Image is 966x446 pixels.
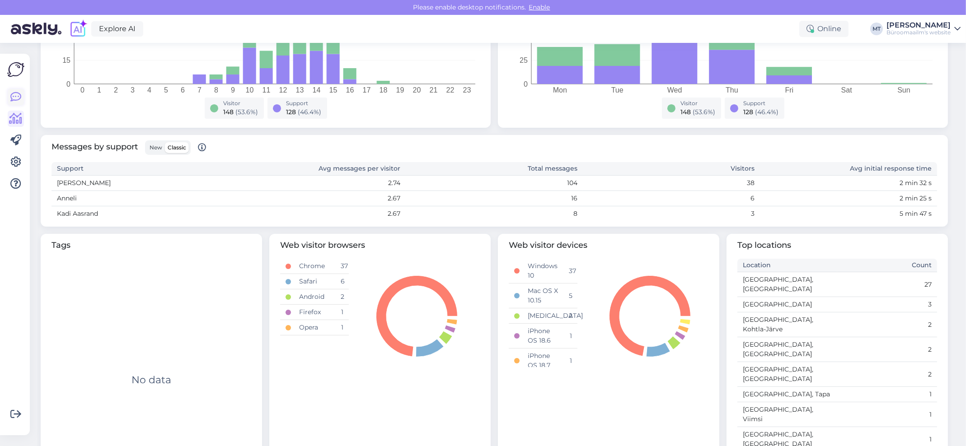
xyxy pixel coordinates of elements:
[509,239,708,251] span: Web visitor devices
[737,239,937,251] span: Top locations
[406,191,583,206] td: 16
[329,86,338,94] tspan: 15
[164,86,168,94] tspan: 5
[897,86,910,94] tspan: Sun
[611,86,624,94] tspan: Tue
[214,86,218,94] tspan: 8
[837,259,937,272] th: Count
[583,191,760,206] td: 6
[522,283,563,308] td: Mac OS X 10.15
[197,86,202,94] tspan: 7
[52,239,251,251] span: Tags
[66,80,70,88] tspan: 0
[799,21,849,37] div: Online
[446,86,455,94] tspan: 22
[737,312,837,337] td: [GEOGRAPHIC_DATA], Kohtla-Järve
[564,283,577,308] td: 5
[231,86,235,94] tspan: 9
[286,108,296,116] span: 128
[564,259,577,283] td: 37
[681,108,691,116] span: 148
[583,176,760,191] td: 38
[246,86,254,94] tspan: 10
[62,56,70,64] tspan: 15
[294,274,335,289] td: Safari
[737,297,837,312] td: [GEOGRAPHIC_DATA]
[726,86,738,94] tspan: Thu
[263,86,271,94] tspan: 11
[52,140,206,155] span: Messages by support
[564,308,577,324] td: 2
[335,305,349,320] td: 1
[131,372,171,387] div: No data
[785,86,794,94] tspan: Fri
[737,259,837,272] th: Location
[737,337,837,362] td: [GEOGRAPHIC_DATA], [GEOGRAPHIC_DATA]
[886,29,951,36] div: Büroomaailm's website
[522,308,563,324] td: [MEDICAL_DATA]
[224,99,258,107] div: Visitor
[52,176,229,191] td: [PERSON_NAME]
[522,259,563,283] td: Windows 10
[294,305,335,320] td: Firefox
[760,162,937,176] th: Avg initial response time
[147,86,151,94] tspan: 4
[755,108,779,116] span: ( 46.4 %)
[463,86,471,94] tspan: 23
[279,86,287,94] tspan: 12
[406,206,583,222] td: 8
[583,206,760,222] td: 3
[430,86,438,94] tspan: 21
[837,312,937,337] td: 2
[413,86,421,94] tspan: 20
[837,297,937,312] td: 3
[335,274,349,289] td: 6
[886,22,951,29] div: [PERSON_NAME]
[522,324,563,348] td: iPhone OS 18.6
[335,320,349,335] td: 1
[236,108,258,116] span: ( 53.6 %)
[837,387,937,402] td: 1
[737,387,837,402] td: [GEOGRAPHIC_DATA], Tapa
[886,22,961,36] a: [PERSON_NAME]Büroomaailm's website
[286,99,322,107] div: Support
[760,206,937,222] td: 5 min 47 s
[298,108,322,116] span: ( 46.4 %)
[837,402,937,427] td: 1
[80,86,84,94] tspan: 0
[406,162,583,176] th: Total messages
[396,86,404,94] tspan: 19
[841,86,853,94] tspan: Sat
[346,86,354,94] tspan: 16
[335,259,349,274] td: 37
[693,108,716,116] span: ( 53.6 %)
[52,162,229,176] th: Support
[583,162,760,176] th: Visitors
[564,324,577,348] td: 1
[229,206,406,222] td: 2.67
[837,272,937,297] td: 27
[837,337,937,362] td: 2
[406,176,583,191] td: 104
[522,348,563,373] td: iPhone OS 18.7
[97,86,101,94] tspan: 1
[737,402,837,427] td: [GEOGRAPHIC_DATA], Viimsi
[313,86,321,94] tspan: 14
[760,191,937,206] td: 2 min 25 s
[681,99,716,107] div: Visitor
[737,272,837,297] td: [GEOGRAPHIC_DATA], [GEOGRAPHIC_DATA]
[667,86,682,94] tspan: Wed
[294,289,335,305] td: Android
[280,239,480,251] span: Web visitor browsers
[837,362,937,387] td: 2
[224,108,234,116] span: 148
[524,80,528,88] tspan: 0
[168,144,186,151] span: Classic
[870,23,883,35] div: MT
[229,176,406,191] td: 2.74
[150,144,162,151] span: New
[294,259,335,274] td: Chrome
[380,86,388,94] tspan: 18
[553,86,567,94] tspan: Mon
[91,21,143,37] a: Explore AI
